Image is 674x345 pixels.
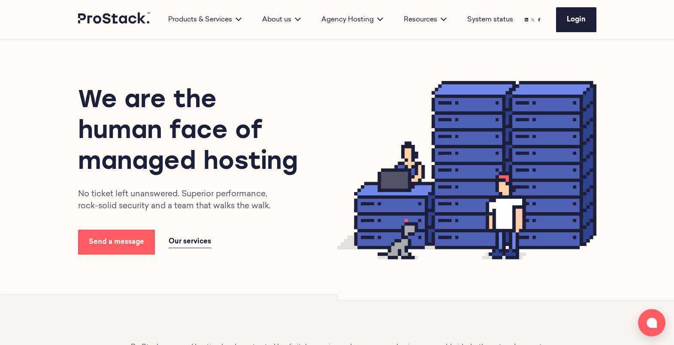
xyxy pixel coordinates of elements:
h1: We are the human face of managed hosting [78,86,306,178]
span: Login [567,16,586,23]
a: System status [467,15,513,25]
a: Send a message [78,230,155,255]
a: Login [556,7,596,32]
div: Products & Services [158,15,252,25]
span: Send a message [89,239,144,246]
div: Resources [393,15,457,25]
div: About us [252,15,311,25]
span: Our services [169,238,211,245]
div: Agency Hosting [311,15,393,25]
a: Prostack logo [78,12,151,27]
a: Our services [169,236,211,248]
button: Open chat window [638,309,665,336]
p: No ticket left unanswered. Superior performance, rock-solid security and a team that walks the walk. [78,189,284,213]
